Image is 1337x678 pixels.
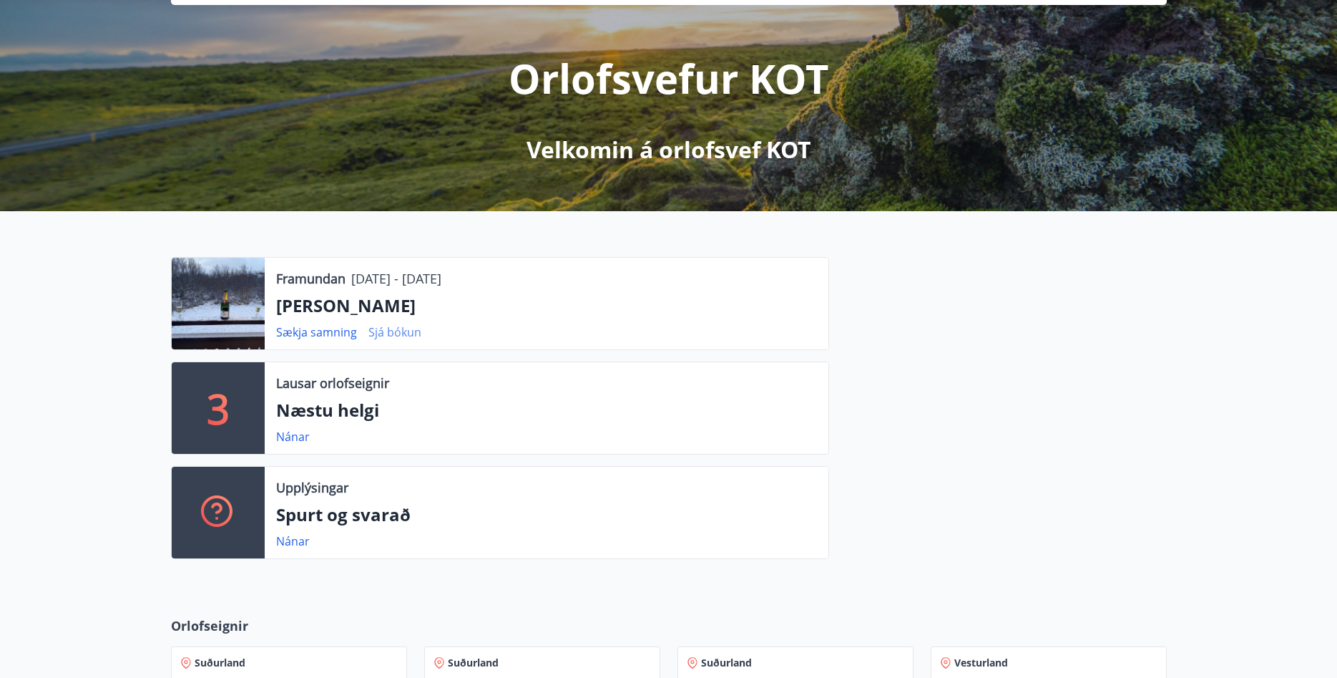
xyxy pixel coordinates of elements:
[276,269,346,288] p: Framundan
[527,134,811,165] p: Velkomin á orlofsvef KOT
[276,478,348,497] p: Upplýsingar
[276,324,357,340] a: Sækja samning
[701,656,752,670] span: Suðurland
[276,374,389,392] p: Lausar orlofseignir
[207,381,230,435] p: 3
[276,533,310,549] a: Nánar
[509,51,828,105] p: Orlofsvefur KOT
[195,656,245,670] span: Suðurland
[276,398,817,422] p: Næstu helgi
[276,503,817,527] p: Spurt og svarað
[448,656,499,670] span: Suðurland
[276,294,817,318] p: [PERSON_NAME]
[368,324,421,340] a: Sjá bókun
[276,429,310,445] a: Nánar
[351,269,441,288] p: [DATE] - [DATE]
[954,656,1008,670] span: Vesturland
[171,616,248,635] span: Orlofseignir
